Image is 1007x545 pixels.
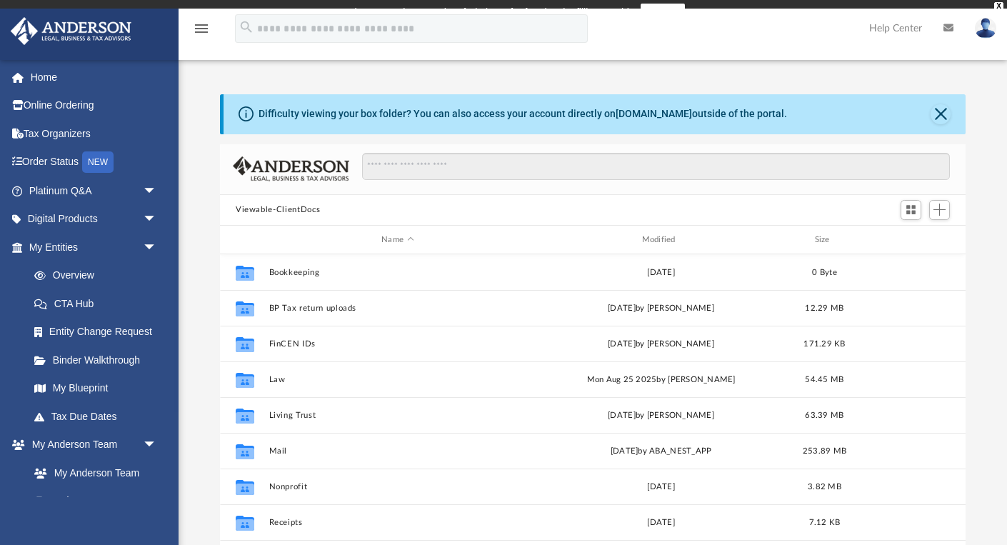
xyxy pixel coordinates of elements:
[20,261,179,290] a: Overview
[10,233,179,261] a: My Entitiesarrow_drop_down
[611,447,638,455] span: [DATE]
[239,19,254,35] i: search
[259,106,787,121] div: Difficulty viewing your box folder? You can also access your account directly on outside of the p...
[10,91,179,120] a: Online Ordering
[193,27,210,37] a: menu
[236,204,320,216] button: Viewable-ClientDocs
[269,234,526,246] div: Name
[10,119,179,148] a: Tax Organizers
[20,318,179,346] a: Entity Change Request
[82,151,114,173] div: NEW
[10,148,179,177] a: Order StatusNEW
[10,63,179,91] a: Home
[533,409,790,422] div: [DATE] by [PERSON_NAME]
[994,2,1003,11] div: close
[533,374,790,386] div: Mon Aug 25 2025 by [PERSON_NAME]
[269,518,526,527] button: Receipts
[20,487,171,516] a: Anderson System
[226,234,262,246] div: id
[641,4,685,21] a: survey
[10,205,179,234] a: Digital Productsarrow_drop_down
[143,233,171,262] span: arrow_drop_down
[533,338,790,351] div: [DATE] by [PERSON_NAME]
[269,482,526,491] button: Nonprofit
[803,340,845,348] span: 171.29 KB
[269,268,526,277] button: Bookkeeping
[931,104,951,124] button: Close
[805,411,843,419] span: 63.39 MB
[20,402,179,431] a: Tax Due Dates
[269,304,526,313] button: BP Tax return uploads
[269,339,526,349] button: FinCEN IDs
[533,481,790,494] div: [DATE]
[533,266,790,279] div: [DATE]
[20,346,179,374] a: Binder Walkthrough
[533,445,790,458] div: by ABA_NEST_APP
[532,234,790,246] div: Modified
[20,289,179,318] a: CTA Hub
[10,176,179,205] a: Platinum Q&Aarrow_drop_down
[975,18,996,39] img: User Pic
[20,459,164,487] a: My Anderson Team
[808,483,841,491] span: 3.82 MB
[901,200,922,220] button: Switch to Grid View
[812,269,837,276] span: 0 Byte
[616,108,692,119] a: [DOMAIN_NAME]
[322,4,634,21] div: Get a chance to win 6 months of Platinum for free just by filling out this
[796,234,853,246] div: Size
[269,411,526,420] button: Living Trust
[859,234,959,246] div: id
[269,375,526,384] button: Law
[805,304,843,312] span: 12.29 MB
[533,516,790,529] div: [DATE]
[143,431,171,460] span: arrow_drop_down
[362,153,950,180] input: Search files and folders
[929,200,951,220] button: Add
[805,376,843,384] span: 54.45 MB
[6,17,136,45] img: Anderson Advisors Platinum Portal
[20,374,171,403] a: My Blueprint
[269,446,526,456] button: Mail
[143,176,171,206] span: arrow_drop_down
[193,20,210,37] i: menu
[533,302,790,315] div: [DATE] by [PERSON_NAME]
[803,447,846,455] span: 253.89 MB
[10,431,171,459] a: My Anderson Teamarrow_drop_down
[143,205,171,234] span: arrow_drop_down
[809,519,841,526] span: 7.12 KB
